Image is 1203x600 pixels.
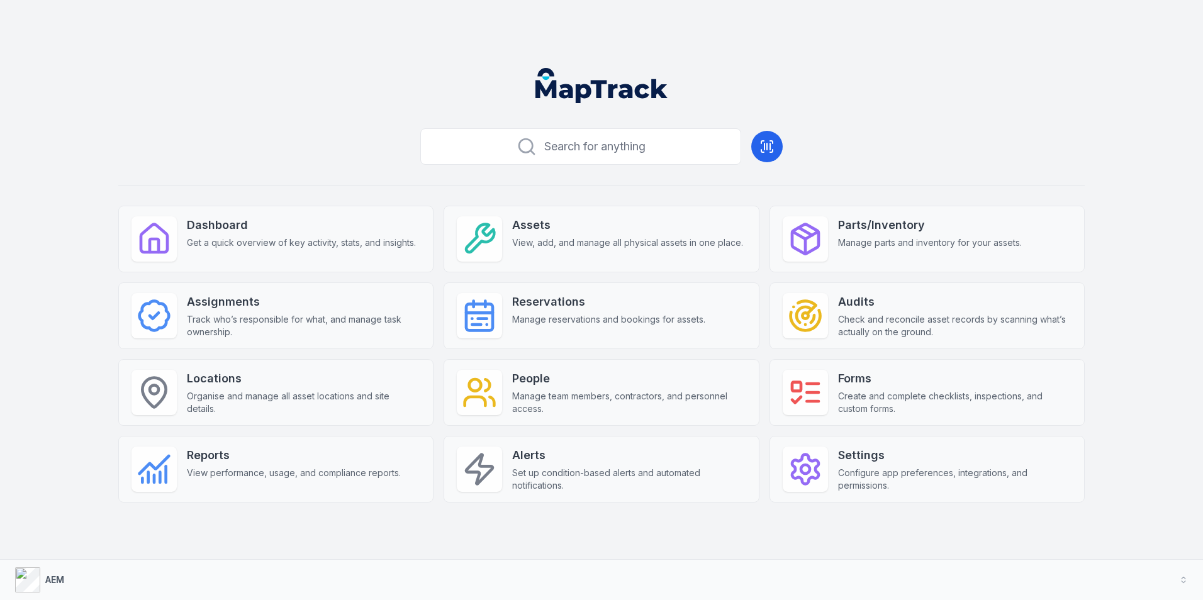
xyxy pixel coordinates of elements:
strong: Assignments [187,293,420,311]
a: FormsCreate and complete checklists, inspections, and custom forms. [769,359,1085,426]
span: Track who’s responsible for what, and manage task ownership. [187,313,420,338]
span: Search for anything [544,138,646,155]
button: Search for anything [420,128,741,165]
span: Manage reservations and bookings for assets. [512,313,705,326]
a: ReportsView performance, usage, and compliance reports. [118,436,434,503]
a: AssetsView, add, and manage all physical assets in one place. [444,206,759,272]
a: LocationsOrganise and manage all asset locations and site details. [118,359,434,426]
strong: Dashboard [187,216,416,234]
strong: Reservations [512,293,705,311]
strong: Forms [838,370,1072,387]
strong: Audits [838,293,1072,311]
strong: Assets [512,216,743,234]
a: AuditsCheck and reconcile asset records by scanning what’s actually on the ground. [769,282,1085,349]
span: Check and reconcile asset records by scanning what’s actually on the ground. [838,313,1072,338]
span: Manage parts and inventory for your assets. [838,236,1022,249]
span: Configure app preferences, integrations, and permissions. [838,467,1072,492]
a: Parts/InventoryManage parts and inventory for your assets. [769,206,1085,272]
strong: Locations [187,370,420,387]
strong: Parts/Inventory [838,216,1022,234]
a: ReservationsManage reservations and bookings for assets. [444,282,759,349]
span: Set up condition-based alerts and automated notifications. [512,467,746,492]
a: DashboardGet a quick overview of key activity, stats, and insights. [118,206,434,272]
span: View performance, usage, and compliance reports. [187,467,401,479]
span: Manage team members, contractors, and personnel access. [512,390,746,415]
strong: Settings [838,447,1072,464]
a: AssignmentsTrack who’s responsible for what, and manage task ownership. [118,282,434,349]
strong: People [512,370,746,387]
span: Create and complete checklists, inspections, and custom forms. [838,390,1072,415]
span: Organise and manage all asset locations and site details. [187,390,420,415]
strong: Alerts [512,447,746,464]
a: PeopleManage team members, contractors, and personnel access. [444,359,759,426]
nav: Global [515,68,688,103]
span: Get a quick overview of key activity, stats, and insights. [187,236,416,249]
strong: Reports [187,447,401,464]
strong: AEM [45,574,64,585]
a: SettingsConfigure app preferences, integrations, and permissions. [769,436,1085,503]
a: AlertsSet up condition-based alerts and automated notifications. [444,436,759,503]
span: View, add, and manage all physical assets in one place. [512,236,743,249]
